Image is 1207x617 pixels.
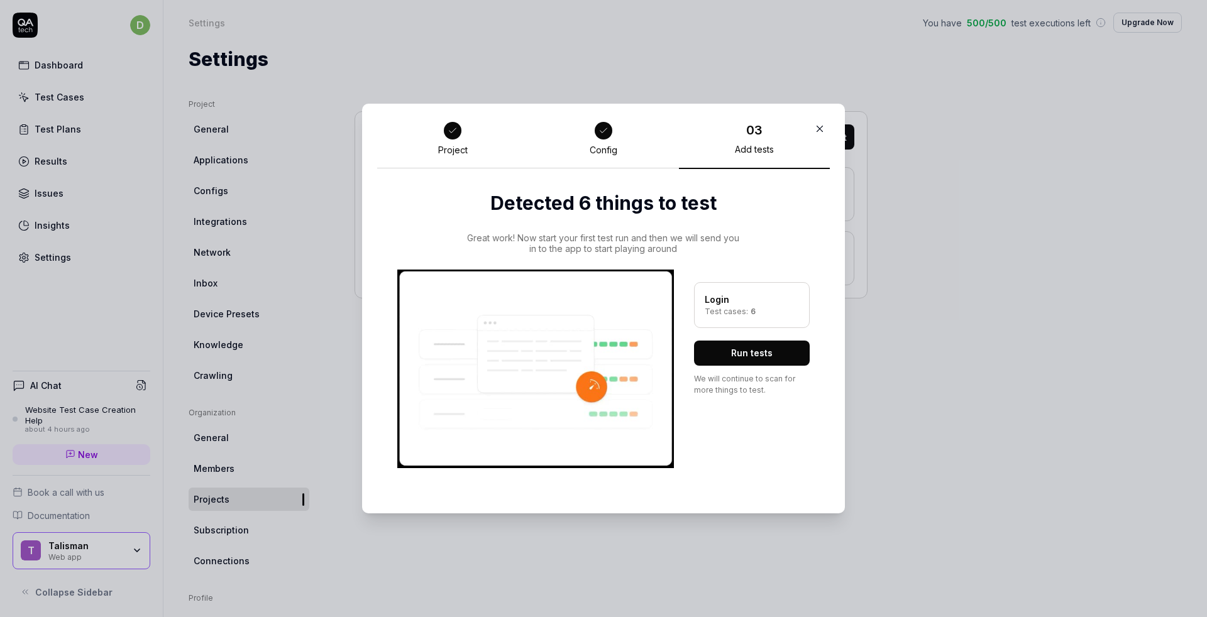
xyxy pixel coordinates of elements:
span: 6 [748,307,756,316]
div: Project [438,145,468,156]
div: 03 [746,121,763,139]
div: Add tests [735,144,774,155]
div: Login [705,293,799,306]
div: Config [590,145,617,156]
h2: Detected 6 things to test [397,189,810,217]
div: Great work! Now start your first test run and then we will send you in to the app to start playin... [466,232,741,254]
div: We will continue to scan for more things to test. [694,373,810,396]
div: Test cases: [705,306,799,317]
button: Close Modal [810,119,830,139]
button: Run tests [694,341,810,366]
